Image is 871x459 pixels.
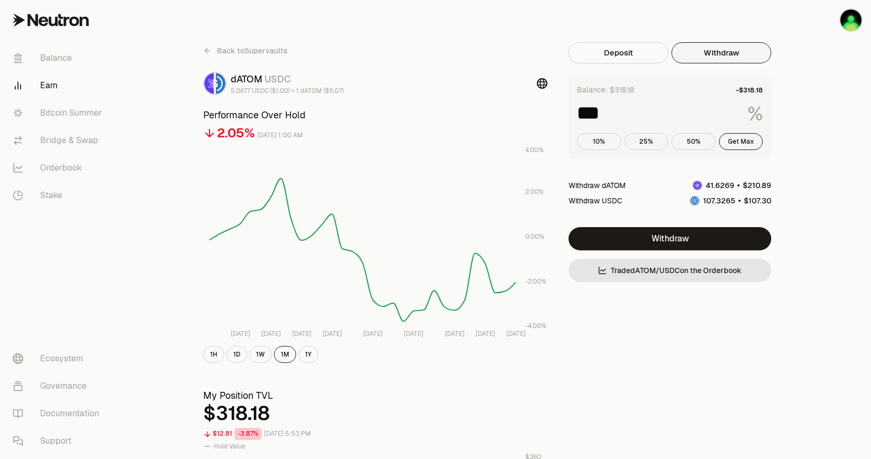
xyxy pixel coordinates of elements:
[476,330,495,338] tspan: [DATE]
[525,232,544,241] tspan: 0.00%
[203,108,547,123] h3: Performance Over Hold
[577,133,621,150] button: 10%
[569,180,626,191] div: Withdraw dATOM
[4,400,114,427] a: Documentation
[525,188,544,196] tspan: 2.00%
[292,330,311,338] tspan: [DATE]
[4,182,114,209] a: Stake
[4,127,114,154] a: Bridge & Swap
[671,133,716,150] button: 50%
[693,181,702,190] img: dATOM Logo
[261,330,281,338] tspan: [DATE]
[203,346,224,363] button: 1H
[569,42,668,63] button: Deposit
[216,73,225,94] img: USDC Logo
[264,428,311,440] div: [DATE] 5:53 PM
[4,372,114,400] a: Governance
[204,73,214,94] img: dATOM Logo
[747,104,763,125] span: %
[4,427,114,455] a: Support
[213,428,232,440] div: $12.81
[840,10,861,31] img: terrastation
[4,44,114,72] a: Balance
[577,85,634,95] div: Balance: $318.18
[690,196,699,205] img: USDC Logo
[404,330,423,338] tspan: [DATE]
[525,146,544,154] tspan: 4.00%
[203,42,288,59] a: Back toSupervaults
[525,277,546,286] tspan: -2.00%
[203,388,547,403] h3: My Position TVL
[624,133,669,150] button: 25%
[4,154,114,182] a: Orderbook
[569,259,771,282] a: TradedATOM/USDCon the Orderbook
[323,330,342,338] tspan: [DATE]
[234,428,262,440] div: -3.87%
[569,195,622,206] div: Withdraw USDC
[506,330,526,338] tspan: [DATE]
[445,330,465,338] tspan: [DATE]
[4,72,114,99] a: Earn
[719,133,763,150] button: Get Max
[226,346,247,363] button: 1D
[4,99,114,127] a: Bitcoin Summer
[249,346,272,363] button: 1W
[203,403,547,424] div: $318.18
[264,73,291,85] span: USDC
[231,330,250,338] tspan: [DATE]
[298,346,318,363] button: 1Y
[231,87,344,95] div: 5.0677 USDC ($1.00) = 1 dATOM ($5.07)
[257,129,303,142] div: [DATE] 1:00 AM
[671,42,771,63] button: Withdraw
[569,227,771,250] button: Withdraw
[274,346,296,363] button: 1M
[363,330,383,338] tspan: [DATE]
[217,125,255,142] div: 2.05%
[4,345,114,372] a: Ecosystem
[217,45,288,56] span: Back to Supervaults
[525,322,546,330] tspan: -4.00%
[231,72,344,87] div: dATOM
[214,442,245,451] span: Hold Value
